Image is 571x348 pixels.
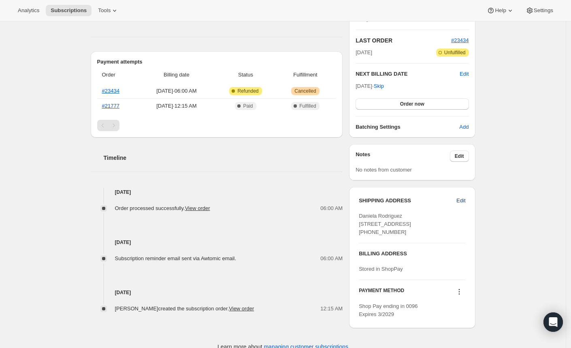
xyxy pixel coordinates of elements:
[115,306,254,312] span: [PERSON_NAME] created the subscription order.
[91,289,343,297] h4: [DATE]
[141,102,212,110] span: [DATE] · 12:15 AM
[320,204,343,212] span: 06:00 AM
[185,205,210,211] a: View order
[97,120,337,131] nav: Pagination
[320,305,343,313] span: 12:15 AM
[13,5,44,16] button: Analytics
[356,49,372,57] span: [DATE]
[460,70,469,78] button: Edit
[359,303,418,317] span: Shop Pay ending in 0096 Expires 3/2029
[482,5,519,16] button: Help
[141,87,212,95] span: [DATE] · 06:00 AM
[320,255,343,263] span: 06:00 AM
[451,37,469,43] a: #23434
[93,5,124,16] button: Tools
[115,205,210,211] span: Order processed successfully.
[91,238,343,246] h4: [DATE]
[400,101,424,107] span: Order now
[374,82,384,90] span: Skip
[243,103,253,109] span: Paid
[51,7,87,14] span: Subscriptions
[356,36,451,45] h2: LAST ORDER
[356,70,460,78] h2: NEXT BILLING DATE
[359,250,465,258] h3: BILLING ADDRESS
[91,188,343,196] h4: [DATE]
[279,71,332,79] span: Fulfillment
[294,88,316,94] span: Cancelled
[495,7,506,14] span: Help
[229,306,254,312] a: View order
[97,58,337,66] h2: Payment attempts
[356,123,459,131] h6: Batching Settings
[46,5,92,16] button: Subscriptions
[452,194,470,207] button: Edit
[217,71,274,79] span: Status
[356,83,384,89] span: [DATE] ·
[356,98,469,110] button: Order now
[450,151,469,162] button: Edit
[102,103,119,109] a: #21777
[359,197,456,205] h3: SHIPPING ADDRESS
[444,49,466,56] span: Unfulfilled
[359,266,403,272] span: Stored in ShopPay
[455,153,464,159] span: Edit
[459,123,469,131] span: Add
[356,167,412,173] span: No notes from customer
[237,88,258,94] span: Refunded
[115,255,236,261] span: Subscription reminder email sent via Awtomic email.
[104,154,343,162] h2: Timeline
[299,103,316,109] span: Fulfilled
[521,5,558,16] button: Settings
[359,287,404,298] h3: PAYMENT METHOD
[451,36,469,45] button: #23434
[369,80,389,93] button: Skip
[141,71,212,79] span: Billing date
[359,213,411,235] span: Daniela Rodriguez [STREET_ADDRESS] [PHONE_NUMBER]
[98,7,111,14] span: Tools
[456,197,465,205] span: Edit
[97,66,139,84] th: Order
[534,7,553,14] span: Settings
[543,312,563,332] div: Open Intercom Messenger
[18,7,39,14] span: Analytics
[454,121,473,134] button: Add
[102,88,119,94] a: #23434
[356,151,450,162] h3: Notes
